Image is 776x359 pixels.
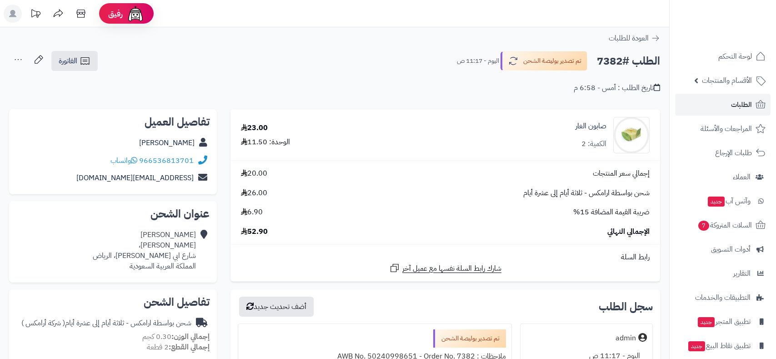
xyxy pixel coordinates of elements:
[241,168,267,179] span: 20.00
[609,33,649,44] span: العودة للطلبات
[241,137,290,147] div: الوحدة: 11.50
[675,142,771,164] a: طلبات الإرجاع
[581,139,606,149] div: الكمية: 2
[21,318,65,329] span: ( شركة أرامكس )
[147,342,210,353] small: 2 قطعة
[675,94,771,116] a: الطلبات
[59,56,77,66] span: الفاتورة
[675,238,771,260] a: أدوات التسويق
[171,331,210,342] strong: إجمالي الوزن:
[614,117,649,153] img: 3542c1bc28180b038d88795889ee75be13e-90x90.jpg
[675,263,771,284] a: التقارير
[576,121,606,131] a: صابون الغار
[701,122,752,135] span: المراجعات والأسئلة
[501,51,587,71] button: تم تصدير بوليصة الشحن
[695,291,751,304] span: التطبيقات والخدمات
[607,227,650,237] span: الإجمالي النهائي
[609,33,660,44] a: العودة للطلبات
[675,287,771,308] a: التطبيقات والخدمات
[733,267,751,280] span: التقارير
[21,318,191,329] div: شحن بواسطة ارامكس - ثلاثة أيام إلى عشرة أيام
[239,297,314,317] button: أضف تحديث جديد
[675,335,771,357] a: تطبيق نقاط البيعجديد
[241,188,267,198] span: 26.00
[599,301,653,312] h3: سجل الطلب
[714,25,767,45] img: logo-2.png
[169,342,210,353] strong: إجمالي القطع:
[697,315,751,328] span: تطبيق المتجر
[573,207,650,217] span: ضريبة القيمة المضافة 15%
[707,195,751,207] span: وآتس آب
[16,297,210,308] h2: تفاصيل الشحن
[110,155,137,166] a: واتساب
[698,317,715,327] span: جديد
[616,333,636,344] div: admin
[711,243,751,256] span: أدوات التسويق
[733,171,751,183] span: العملاء
[389,263,501,274] a: شارك رابط السلة نفسها مع عميل آخر
[241,123,268,133] div: 23.00
[697,219,752,232] span: السلات المتروكة
[16,208,210,219] h2: عنوان الشحن
[675,118,771,140] a: المراجعات والأسئلة
[688,341,705,351] span: جديد
[51,51,98,71] a: الفاتورة
[16,116,210,127] h2: تفاصيل العميل
[523,188,650,198] span: شحن بواسطة ارامكس - ثلاثة أيام إلى عشرة أيام
[698,221,709,231] span: 7
[675,311,771,333] a: تطبيق المتجرجديد
[597,52,660,71] h2: الطلب #7382
[142,331,210,342] small: 0.30 كجم
[139,137,195,148] a: [PERSON_NAME]
[675,190,771,212] a: وآتس آبجديد
[241,207,263,217] span: 6.90
[675,214,771,236] a: السلات المتروكة7
[108,8,123,19] span: رفيق
[687,339,751,352] span: تطبيق نقاط البيع
[715,147,752,159] span: طلبات الإرجاع
[76,172,194,183] a: [EMAIL_ADDRESS][DOMAIN_NAME]
[708,197,725,207] span: جديد
[731,98,752,111] span: الطلبات
[702,74,752,87] span: الأقسام والمنتجات
[402,263,501,274] span: شارك رابط السلة نفسها مع عميل آخر
[241,227,268,237] span: 52.90
[433,329,506,348] div: تم تصدير بوليصة الشحن
[718,50,752,63] span: لوحة التحكم
[457,56,499,66] small: اليوم - 11:17 ص
[139,155,194,166] a: 966536813701
[675,46,771,67] a: لوحة التحكم
[93,230,196,271] div: [PERSON_NAME] [PERSON_NAME]، شارع ابي [PERSON_NAME]، الرياض المملكة العربية السعودية
[675,166,771,188] a: العملاء
[593,168,650,179] span: إجمالي سعر المنتجات
[234,252,656,263] div: رابط السلة
[24,5,47,25] a: تحديثات المنصة
[126,5,145,23] img: ai-face.png
[574,83,660,93] div: تاريخ الطلب : أمس - 6:58 م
